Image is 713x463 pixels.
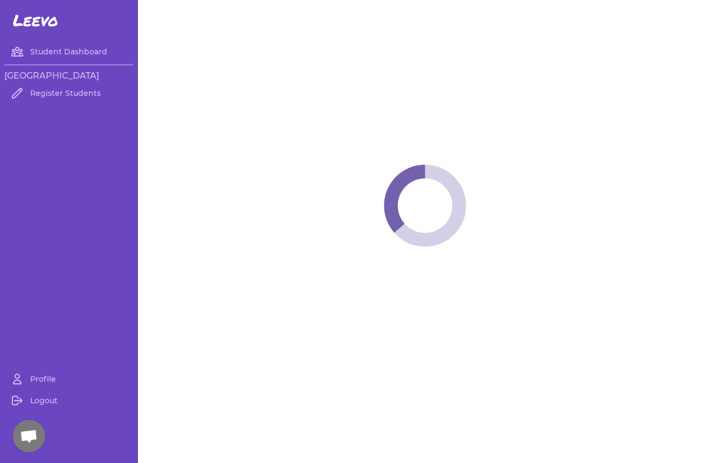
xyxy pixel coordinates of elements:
[13,11,58,30] span: Leevo
[4,41,133,62] a: Student Dashboard
[13,420,45,452] div: Open chat
[4,69,133,82] h3: [GEOGRAPHIC_DATA]
[4,82,133,104] a: Register Students
[4,390,133,411] a: Logout
[4,368,133,390] a: Profile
